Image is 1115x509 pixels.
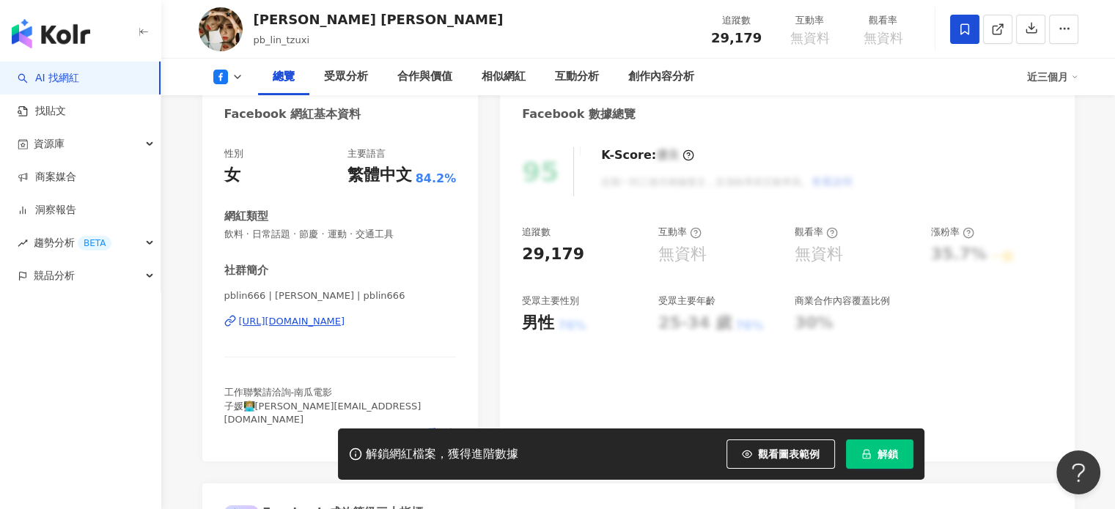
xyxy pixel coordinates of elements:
[482,68,526,86] div: 相似網紅
[34,226,111,259] span: 趨勢分析
[254,10,504,29] div: [PERSON_NAME] [PERSON_NAME]
[18,203,76,218] a: 洞察報告
[224,209,268,224] div: 網紅類型
[239,315,345,328] div: [URL][DOMAIN_NAME]
[658,226,702,239] div: 互動率
[224,106,361,122] div: Facebook 網紅基本資料
[795,294,890,308] div: 商業合作內容覆蓋比例
[273,68,295,86] div: 總覽
[12,19,90,48] img: logo
[199,7,243,51] img: KOL Avatar
[790,31,830,45] span: 無資料
[555,68,599,86] div: 互動分析
[522,294,579,308] div: 受眾主要性別
[628,68,694,86] div: 創作內容分析
[224,228,457,241] span: 飲料 · 日常話題 · 節慶 · 運動 · 交通工具
[877,448,898,460] span: 解鎖
[34,127,65,160] span: 資源庫
[224,147,243,160] div: 性別
[224,289,457,302] span: pblin666 | [PERSON_NAME] | pblin666
[855,13,911,28] div: 觀看率
[782,13,838,28] div: 互動率
[427,426,456,439] span: 看更多
[758,448,820,460] span: 觀看圖表範例
[658,294,715,308] div: 受眾主要年齡
[224,263,268,278] div: 社群簡介
[397,68,452,86] div: 合作與價值
[658,243,707,266] div: 無資料
[522,243,584,266] div: 29,179
[795,243,843,266] div: 無資料
[324,68,368,86] div: 受眾分析
[522,312,554,335] div: 男性
[846,439,913,469] button: 解鎖
[861,449,872,459] span: lock
[366,447,518,462] div: 解鎖網紅檔案，獲得進階數據
[416,171,457,187] span: 84.2%
[78,236,111,250] div: BETA
[1027,65,1078,89] div: 近三個月
[18,71,79,86] a: searchAI 找網紅
[795,226,838,239] div: 觀看率
[347,164,412,187] div: 繁體中文
[224,387,422,424] span: 工作聯繫請洽詢-南瓜電影 子媛👩🏼‍💻[PERSON_NAME][EMAIL_ADDRESS][DOMAIN_NAME]
[254,34,309,45] span: pb_lin_tzuxi
[931,226,974,239] div: 漲粉率
[18,104,66,119] a: 找貼文
[726,439,835,469] button: 觀看圖表範例
[711,30,762,45] span: 29,179
[522,106,636,122] div: Facebook 數據總覽
[347,147,386,160] div: 主要語言
[34,259,75,292] span: 競品分析
[864,31,903,45] span: 無資料
[709,13,765,28] div: 追蹤數
[601,147,694,163] div: K-Score :
[224,315,457,328] a: [URL][DOMAIN_NAME]
[18,170,76,185] a: 商案媒合
[224,164,240,187] div: 女
[18,238,28,248] span: rise
[522,226,551,239] div: 追蹤數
